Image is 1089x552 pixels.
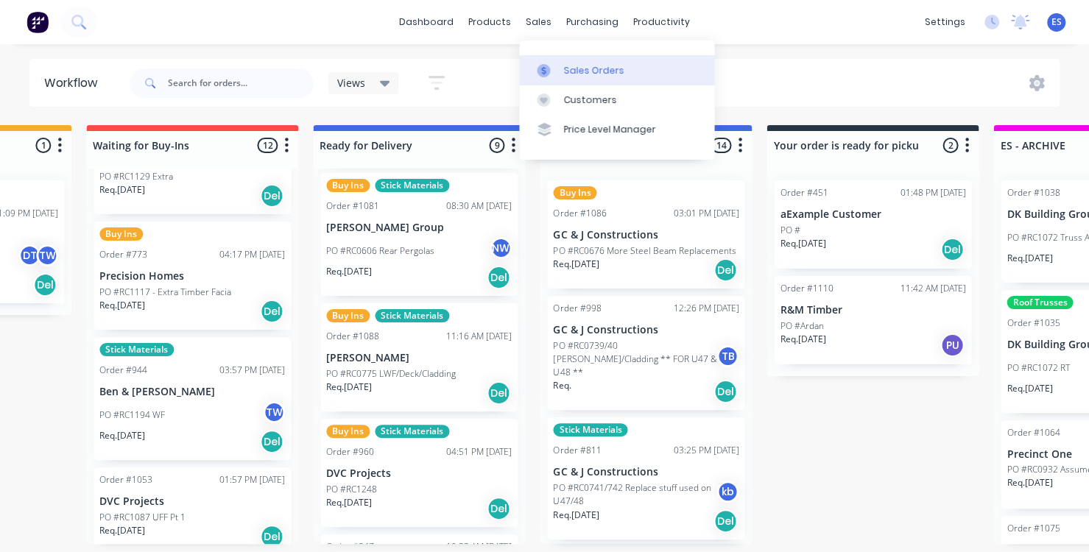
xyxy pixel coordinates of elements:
[446,199,512,213] div: 08:30 AM [DATE]
[260,525,283,548] div: Del
[326,222,512,234] p: [PERSON_NAME] Group
[94,337,291,460] div: Stick MaterialsOrder #94403:57 PM [DATE]Ben & [PERSON_NAME]PO #RC1194 WFTWReq.[DATE]Del
[375,425,449,438] div: Stick Materials
[337,75,365,91] span: Views
[673,444,739,457] div: 03:25 PM [DATE]
[553,186,596,199] div: Buy Ins
[1007,426,1060,439] div: Order #1064
[673,207,739,220] div: 03:01 PM [DATE]
[519,55,714,85] a: Sales Orders
[553,379,571,392] p: Req.
[461,11,518,33] div: products
[27,11,49,33] img: Factory
[553,324,739,336] p: GC & J Constructions
[713,509,737,533] div: Del
[716,345,739,367] div: TB
[326,425,370,438] div: Buy Ins
[1007,361,1069,375] p: PO #RC1072 RT
[713,380,737,403] div: Del
[99,524,145,537] p: Req. [DATE]
[1007,382,1052,395] p: Req. [DATE]
[392,11,461,33] a: dashboard
[326,199,379,213] div: Order #1081
[44,74,105,92] div: Workflow
[780,224,800,237] p: PO #
[553,444,601,457] div: Order #811
[1007,476,1052,489] p: Req. [DATE]
[547,296,744,410] div: Order #99812:26 PM [DATE]GC & J ConstructionsPO #RC0739/40 [PERSON_NAME]/Cladding ** FOR U47 & U4...
[1007,252,1052,265] p: Req. [DATE]
[260,430,283,453] div: Del
[375,179,449,192] div: Stick Materials
[780,319,823,333] p: PO #Ardan
[1007,186,1060,199] div: Order #1038
[1007,522,1060,535] div: Order #1075
[99,386,285,398] p: Ben & [PERSON_NAME]
[219,364,285,377] div: 03:57 PM [DATE]
[18,244,40,266] div: DT
[326,367,456,381] p: PO #RC0775 LWF/Deck/Cladding
[219,473,285,486] div: 01:57 PM [DATE]
[99,227,143,241] div: Buy Ins
[99,299,145,312] p: Req. [DATE]
[487,497,510,520] div: Del
[99,364,147,377] div: Order #944
[553,207,606,220] div: Order #1086
[547,417,744,540] div: Stick MaterialsOrder #81103:25 PM [DATE]GC & J ConstructionsPO #RC0741/742 Replace stuff used on ...
[99,343,174,356] div: Stick Materials
[326,381,372,394] p: Req. [DATE]
[99,511,186,524] p: PO #RC1087 UFF Pt 1
[780,186,828,199] div: Order #451
[1007,316,1060,330] div: Order #1035
[99,473,152,486] div: Order #1053
[99,286,231,299] p: PO #RC1117 - Extra Timber Facia
[780,282,833,295] div: Order #1110
[326,309,370,322] div: Buy Ins
[780,304,965,316] p: R&M Timber
[553,244,736,258] p: PO #RC0676 More Steel Beam Replacements
[219,248,285,261] div: 04:17 PM [DATE]
[99,170,173,183] p: PO #RC1129 Extra
[774,276,971,364] div: Order #111011:42 AM [DATE]R&M TimberPO #ArdanReq.[DATE]PU
[917,11,973,33] div: settings
[1051,15,1062,29] span: ES
[99,495,285,508] p: DVC Projects
[487,381,510,405] div: Del
[446,330,512,343] div: 11:16 AM [DATE]
[36,244,58,266] div: TW
[99,183,145,197] p: Req. [DATE]
[553,423,627,436] div: Stick Materials
[519,115,714,144] a: Price Level Manager
[260,300,283,323] div: Del
[940,238,964,261] div: Del
[375,309,449,322] div: Stick Materials
[487,266,510,289] div: Del
[563,64,624,77] div: Sales Orders
[326,179,370,192] div: Buy Ins
[490,237,512,259] div: NW
[320,303,518,411] div: Buy InsStick MaterialsOrder #108811:16 AM [DATE][PERSON_NAME]PO #RC0775 LWF/Deck/CladdingReq.[DAT...
[519,85,714,115] a: Customers
[774,180,971,269] div: Order #45101:48 PM [DATE]aExample CustomerPO #Req.[DATE]Del
[716,481,739,503] div: kb
[563,123,655,136] div: Price Level Manager
[553,466,739,478] p: GC & J Constructions
[99,408,165,422] p: PO #RC1194 WF
[326,445,374,459] div: Order #960
[553,229,739,241] p: GC & J Constructions
[326,265,372,278] p: Req. [DATE]
[326,483,377,496] p: PO #RC1248
[553,258,599,271] p: Req. [DATE]
[518,11,559,33] div: sales
[563,93,616,107] div: Customers
[1007,296,1073,309] div: Roof Trusses
[263,401,285,423] div: TW
[99,270,285,283] p: Precision Homes
[326,352,512,364] p: [PERSON_NAME]
[326,330,379,343] div: Order #1088
[326,496,372,509] p: Req. [DATE]
[326,467,512,480] p: DVC Projects
[900,186,965,199] div: 01:48 PM [DATE]
[780,333,825,346] p: Req. [DATE]
[559,11,626,33] div: purchasing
